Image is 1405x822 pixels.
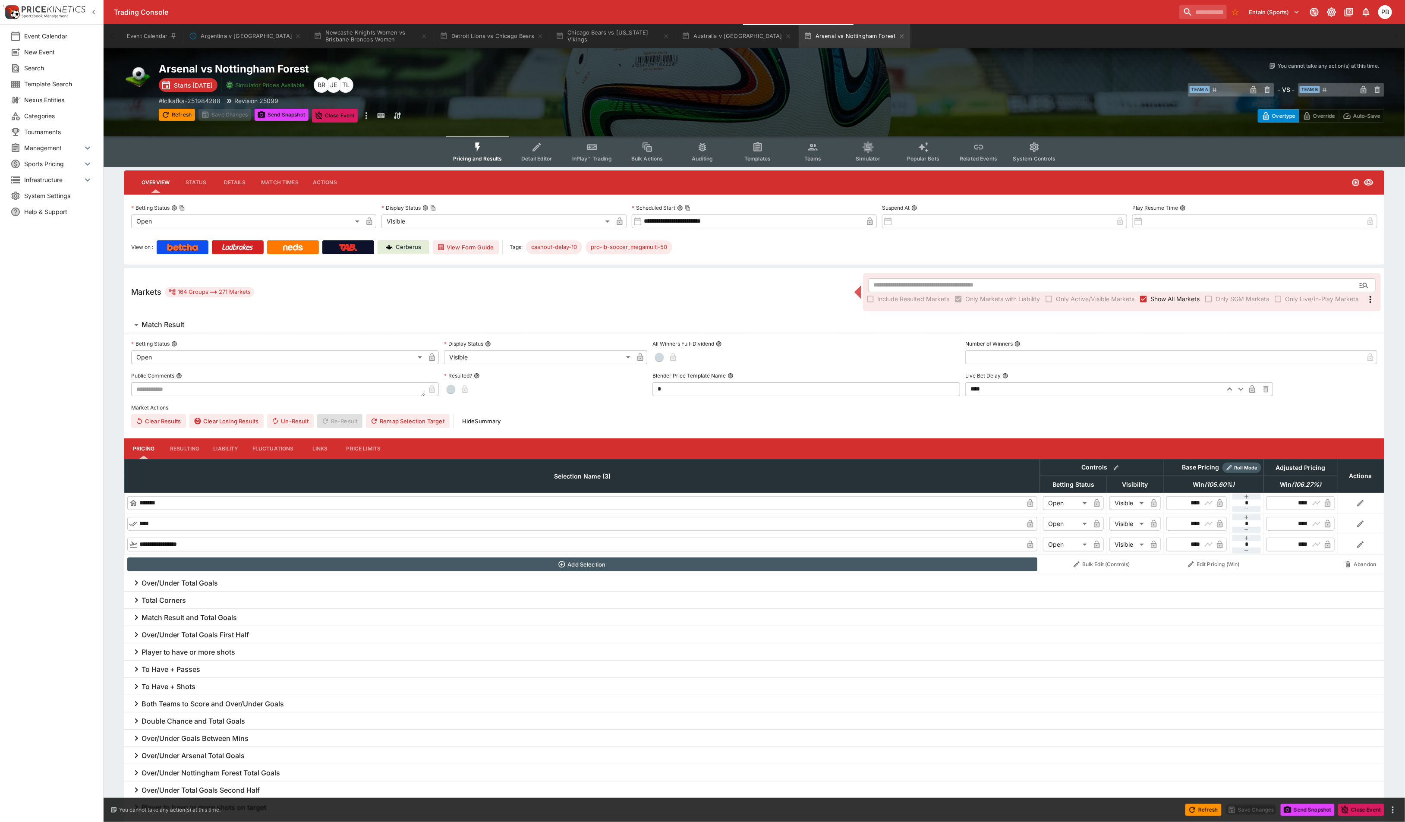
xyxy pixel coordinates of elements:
[142,579,218,588] h6: Over/Under Total Goals
[685,205,691,211] button: Copy To Clipboard
[435,24,549,48] button: Detroit Lions vs Chicago Bears
[1222,463,1261,473] div: Show/hide Price Roll mode configuration.
[338,77,353,93] div: Trent Lewis
[652,340,714,347] p: All Winners Full-Dividend
[131,340,170,347] p: Betting Status
[221,78,310,92] button: Simulator Prices Available
[24,111,93,120] span: Categories
[1278,85,1295,94] h6: - VS -
[521,155,552,162] span: Detail Editor
[142,768,280,778] h6: Over/Under Nottingham Forest Total Goals
[254,172,306,193] button: Match Times
[1166,557,1261,571] button: Edit Pricing (Win)
[1109,517,1147,531] div: Visible
[119,806,221,814] p: You cannot take any action(s) at this time.
[131,414,186,428] button: Clear Results
[586,240,672,254] div: Betting Target: cerberus
[526,240,582,254] div: Betting Target: cerberus
[339,244,357,251] img: TabNZ
[444,340,483,347] p: Display Status
[22,14,68,18] img: Sportsbook Management
[586,243,672,252] span: pro-lb-soccer_megamulti-50
[728,373,734,379] button: Blender Price Template Name
[22,6,85,13] img: PriceKinetics
[167,244,198,251] img: Betcha
[1307,4,1322,20] button: Connected to PK
[234,96,278,105] p: Revision 25099
[142,734,249,743] h6: Over/Under Goals Between Mins
[856,155,880,162] span: Simulator
[317,414,362,428] span: Re-Result
[1364,177,1374,188] svg: Visible
[1204,479,1235,490] em: ( 105.60 %)
[135,172,176,193] button: Overview
[882,204,910,211] p: Suspend At
[163,438,206,459] button: Resulting
[179,205,185,211] button: Copy To Clipboard
[189,414,264,428] button: Clear Losing Results
[24,79,93,88] span: Template Search
[1229,5,1242,19] button: No Bookmarks
[1180,205,1186,211] button: Play Resume Time
[485,341,491,347] button: Display Status
[1300,86,1320,93] span: Team B
[1258,109,1384,123] div: Start From
[632,204,675,211] p: Scheduled Start
[246,438,301,459] button: Fluctuations
[24,47,93,57] span: New Event
[24,191,93,200] span: System Settings
[306,172,344,193] button: Actions
[176,373,182,379] button: Public Comments
[386,244,393,251] img: Cerberus
[378,240,429,254] a: Cerberus
[1150,294,1200,303] span: Show All Markets
[206,438,245,459] button: Liability
[142,648,235,657] h6: Player to have or more shots
[142,613,237,622] h6: Match Result and Total Goals
[174,81,212,90] p: Starts [DATE]
[1270,479,1331,490] span: Win(106.27%)
[1013,155,1055,162] span: System Controls
[24,63,93,72] span: Search
[124,62,152,90] img: soccer.png
[1056,294,1134,303] span: Only Active/Visible Markets
[131,214,362,228] div: Open
[124,438,163,459] button: Pricing
[131,204,170,211] p: Betting Status
[1132,204,1178,211] p: Play Resume Time
[1341,4,1357,20] button: Documentation
[545,471,620,482] span: Selection Name (3)
[692,155,713,162] span: Auditing
[1043,496,1090,510] div: Open
[326,77,341,93] div: James Edlin
[1337,459,1384,492] th: Actions
[526,243,582,252] span: cashout-delay-10
[301,438,340,459] button: Links
[131,350,425,364] div: Open
[142,682,195,691] h6: To Have + Shots
[122,24,182,48] button: Event Calendar
[960,155,997,162] span: Related Events
[965,340,1013,347] p: Number of Winners
[911,205,917,211] button: Suspend At
[1043,479,1104,490] span: Betting Status
[433,240,499,254] button: View Form Guide
[446,136,1062,167] div: Event type filters
[381,204,421,211] p: Display Status
[1178,462,1222,473] div: Base Pricing
[1111,462,1122,473] button: Bulk edit
[1109,496,1147,510] div: Visible
[340,438,388,459] button: Price Limits
[1376,3,1395,22] button: Peter Bishop
[965,372,1001,379] p: Live Bet Delay
[142,630,249,639] h6: Over/Under Total Goals First Half
[716,341,722,347] button: All Winners Full-Dividend
[1272,111,1295,120] p: Overtype
[24,95,93,104] span: Nexus Entities
[131,401,1377,414] label: Market Actions
[1258,109,1299,123] button: Overtype
[677,24,797,48] button: Australia v [GEOGRAPHIC_DATA]
[142,786,260,795] h6: Over/Under Total Goals Second Half
[222,244,253,251] img: Ladbrokes
[422,205,428,211] button: Display StatusCopy To Clipboard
